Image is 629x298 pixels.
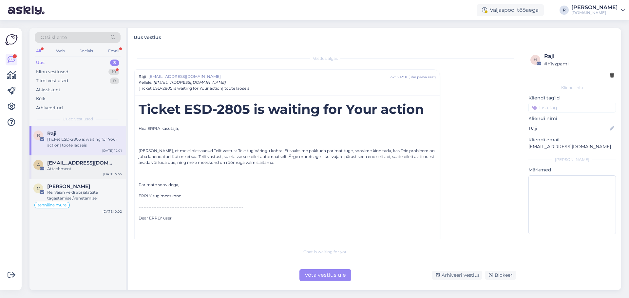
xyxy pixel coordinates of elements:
span: Raji [139,74,146,79]
span: Raji [47,131,56,136]
span: tehniline mure [38,203,67,207]
p: Hea ERPLY kasutaja, [139,126,436,131]
div: Attachment [47,166,122,172]
p: [EMAIL_ADDRESS][DOMAIN_NAME] [528,143,616,150]
div: Web [55,47,66,55]
div: 19 [108,69,119,75]
div: Chat is waiting for you [134,249,516,255]
div: Võta vestlus üle [299,269,351,281]
p: Parimate soovidega, [139,182,436,188]
div: Kõik [36,96,46,102]
p: Märkmed [528,167,616,173]
div: [PERSON_NAME] [571,5,618,10]
div: Kliendi info [528,85,616,91]
label: Uus vestlus [134,32,161,41]
p: [PERSON_NAME], et me ei ole saanud Teilt vastust Teie tugipäringu kohta. Et saaksime pakkuda pari... [139,148,436,166]
div: Blokeeri [485,271,516,280]
div: ( ühe päeva eest ) [409,75,436,79]
div: Socials [78,47,94,55]
span: [EMAIL_ADDRESS][DOMAIN_NAME] [148,74,391,79]
div: [DATE] 12:01 [102,148,122,153]
div: # h1vzpami [544,60,614,67]
div: AI Assistent [36,87,60,93]
h1: Ticket ESD-2805 is waiting for Your action [139,101,436,117]
p: ---------------------------------------------------------------- [139,204,436,210]
span: alshaibiconsults@gmail.com [47,160,115,166]
span: [Ticket ESD-2805 is waiting for Your action] toote laoseis [139,85,249,91]
div: Uus [36,60,45,66]
div: 3 [110,60,119,66]
div: Re: Vajan veidi abi jalatsite tagastamisel/vahetamisel [47,189,122,201]
div: [PERSON_NAME] [528,157,616,163]
span: a [37,162,40,167]
p: Kliendi email [528,136,616,143]
div: [DATE] 7:55 [103,172,122,177]
div: [DOMAIN_NAME] [571,10,618,15]
p: Kliendi nimi [528,115,616,122]
span: h [534,57,537,62]
div: [DATE] 0:02 [103,209,122,214]
div: Email [107,47,121,55]
span: R [37,133,40,138]
div: 0 [110,78,119,84]
input: Lisa tag [528,103,616,113]
div: Vestlus algas [134,56,516,61]
p: ERPLY tugimeeskond [139,193,436,199]
input: Lisa nimi [529,125,608,132]
div: [Ticket ESD-2805 is waiting for Your action] toote laoseis [47,136,122,148]
p: We noticed that we haven’t received a response from you regarding your support request. To ensure... [139,237,436,255]
a: [PERSON_NAME][DOMAIN_NAME] [571,5,625,15]
div: R [560,6,569,15]
span: Kellele : [139,80,152,85]
div: Raji [544,52,614,60]
div: Arhiveeritud [36,105,63,111]
div: Väljaspool tööaega [477,4,544,16]
div: Arhiveeri vestlus [432,271,482,280]
span: Otsi kliente [41,34,67,41]
img: Askly Logo [5,33,18,46]
div: okt 5 12:01 [391,75,407,79]
span: Mai Triin Puström [47,184,90,189]
p: Kliendi tag'id [528,95,616,101]
div: Minu vestlused [36,69,68,75]
span: M [37,186,40,191]
span: Uued vestlused [63,116,93,122]
div: Tiimi vestlused [36,78,68,84]
div: All [35,47,42,55]
p: Dear ERPLY user, [139,215,436,221]
span: [EMAIL_ADDRESS][DOMAIN_NAME] [154,80,226,85]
